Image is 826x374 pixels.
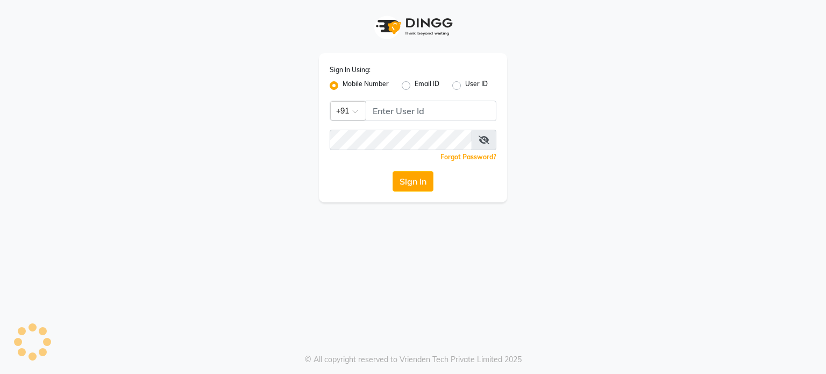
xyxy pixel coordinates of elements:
[393,171,433,192] button: Sign In
[370,11,456,43] img: logo1.svg
[440,153,496,161] a: Forgot Password?
[366,101,496,121] input: Username
[415,79,439,92] label: Email ID
[343,79,389,92] label: Mobile Number
[330,65,371,75] label: Sign In Using:
[330,130,472,150] input: Username
[465,79,488,92] label: User ID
